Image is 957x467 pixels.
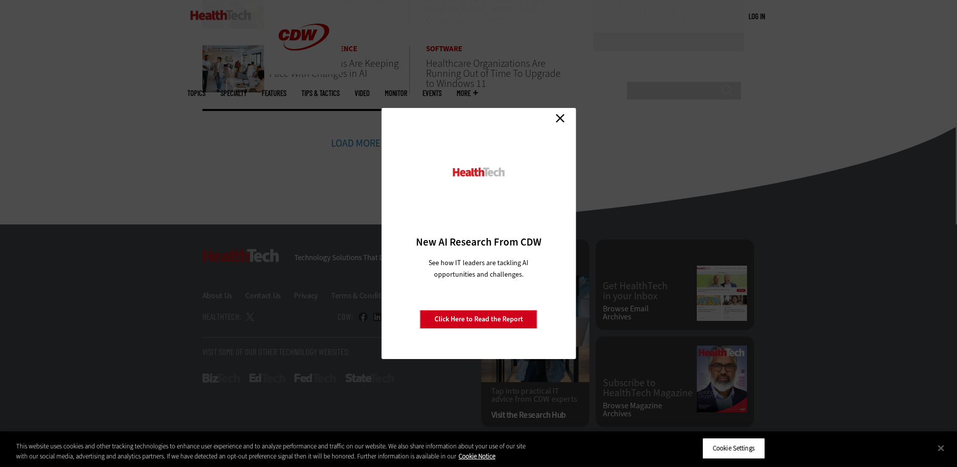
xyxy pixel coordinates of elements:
button: Cookie Settings [702,438,765,459]
p: See how IT leaders are tackling AI opportunities and challenges. [416,257,541,280]
h3: New AI Research From CDW [399,235,558,249]
button: Close [930,437,952,459]
div: This website uses cookies and other tracking technologies to enhance user experience and to analy... [16,441,526,461]
a: More information about your privacy [459,452,495,460]
a: Click Here to Read the Report [420,310,538,329]
a: Close [553,110,568,126]
img: HealthTech_0.png [451,167,506,177]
